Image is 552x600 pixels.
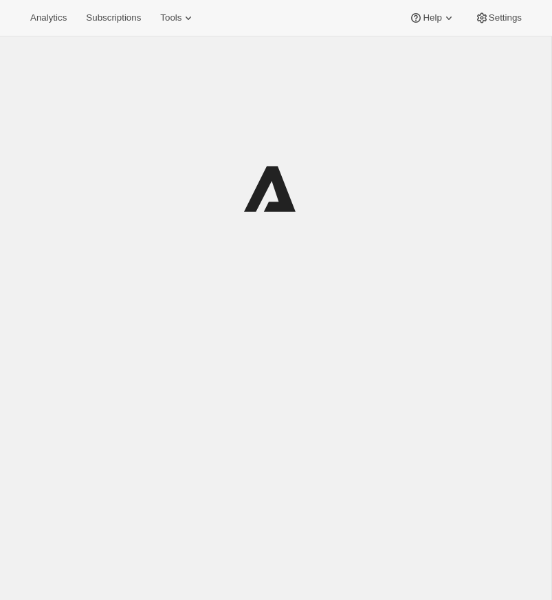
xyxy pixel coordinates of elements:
[152,8,203,28] button: Tools
[78,8,149,28] button: Subscriptions
[423,12,441,23] span: Help
[160,12,181,23] span: Tools
[30,12,67,23] span: Analytics
[489,12,522,23] span: Settings
[401,8,463,28] button: Help
[22,8,75,28] button: Analytics
[467,8,530,28] button: Settings
[86,12,141,23] span: Subscriptions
